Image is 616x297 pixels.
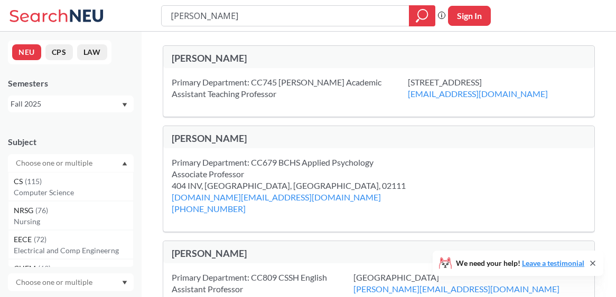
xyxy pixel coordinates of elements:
[409,5,435,26] div: magnifying glass
[172,192,381,202] a: [DOMAIN_NAME][EMAIL_ADDRESS][DOMAIN_NAME]
[45,44,73,60] button: CPS
[172,76,408,100] div: Primary Department: CC745 [PERSON_NAME] Academic Assistant Teaching Professor
[8,273,134,291] div: Dropdown arrow
[38,264,51,273] span: ( 69 )
[122,161,127,166] svg: Dropdown arrow
[12,44,41,60] button: NEU
[172,247,379,259] div: [PERSON_NAME]
[8,136,134,148] div: Subject
[11,98,121,110] div: Fall 2025
[172,52,379,64] div: [PERSON_NAME]
[172,272,353,295] div: Primary Department: CC809 CSSH English Assistant Professor
[353,272,586,295] div: [GEOGRAPHIC_DATA]
[14,234,34,245] span: EECE
[353,284,559,294] a: [PERSON_NAME][EMAIL_ADDRESS][DOMAIN_NAME]
[448,6,491,26] button: Sign In
[122,281,127,285] svg: Dropdown arrow
[77,44,107,60] button: LAW
[172,204,246,214] a: [PHONE_NUMBER]
[8,95,134,112] div: Fall 2025Dropdown arrow
[14,263,38,274] span: CHEM
[35,206,48,215] span: ( 76 )
[14,176,25,187] span: CS
[14,205,35,216] span: NRSG
[456,260,584,267] span: We need your help!
[172,157,432,191] div: Primary Department: CC679 BCHS Applied Psychology Associate Professor 404 INV, [GEOGRAPHIC_DATA],...
[14,245,133,256] p: Electrical and Comp Engineerng
[408,89,548,99] a: [EMAIL_ADDRESS][DOMAIN_NAME]
[122,103,127,107] svg: Dropdown arrow
[34,235,46,244] span: ( 72 )
[14,216,133,227] p: Nursing
[170,7,402,25] input: Class, professor, course number, "phrase"
[11,276,99,289] input: Choose one or multiple
[25,177,42,186] span: ( 115 )
[8,78,134,89] div: Semesters
[11,157,99,169] input: Choose one or multiple
[416,8,428,23] svg: magnifying glass
[408,76,574,100] div: [STREET_ADDRESS]
[8,154,134,172] div: Dropdown arrowCS(115)Computer ScienceNRSG(76)NursingEECE(72)Electrical and Comp EngineerngCHEM(69...
[14,187,133,198] p: Computer Science
[172,132,379,144] div: [PERSON_NAME]
[522,258,584,267] a: Leave a testimonial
